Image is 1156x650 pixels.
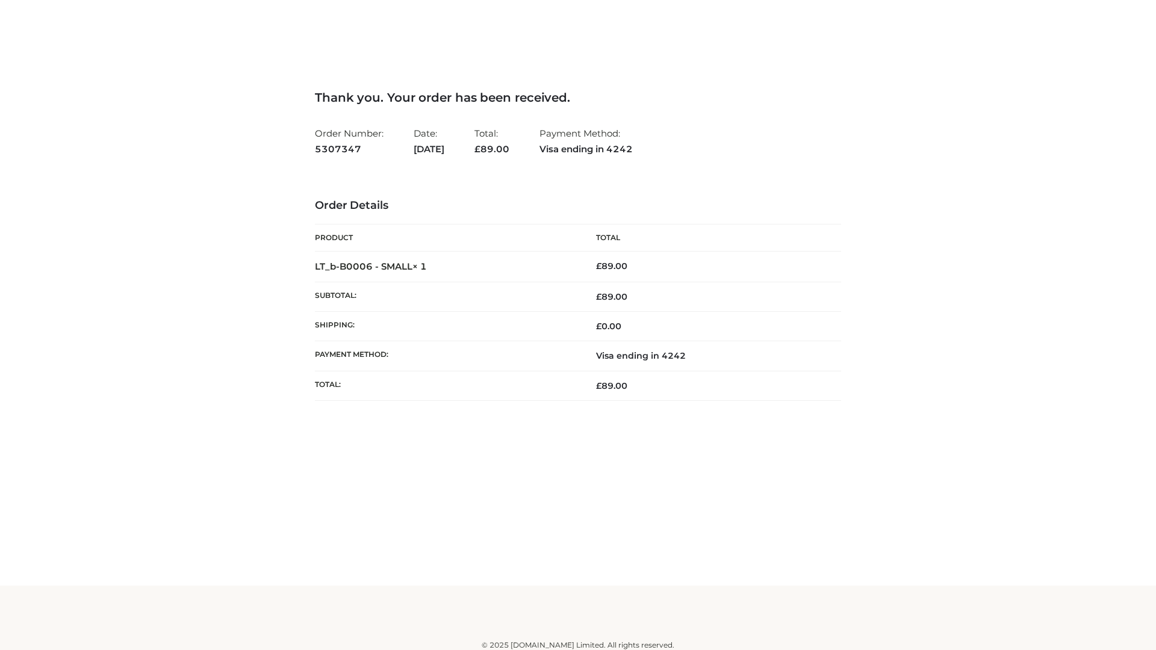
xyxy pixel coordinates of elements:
li: Date: [414,123,444,159]
span: £ [596,380,601,391]
td: Visa ending in 4242 [578,341,841,371]
span: 89.00 [596,291,627,302]
bdi: 0.00 [596,321,621,332]
span: £ [474,143,480,155]
th: Subtotal: [315,282,578,311]
strong: 5307347 [315,141,384,157]
span: 89.00 [596,380,627,391]
h3: Thank you. Your order has been received. [315,90,841,105]
strong: Visa ending in 4242 [539,141,633,157]
li: Total: [474,123,509,159]
h3: Order Details [315,199,841,212]
li: Payment Method: [539,123,633,159]
li: Order Number: [315,123,384,159]
th: Payment method: [315,341,578,371]
span: £ [596,291,601,302]
th: Shipping: [315,312,578,341]
span: £ [596,261,601,271]
strong: [DATE] [414,141,444,157]
th: Total: [315,371,578,400]
span: £ [596,321,601,332]
span: 89.00 [474,143,509,155]
th: Product [315,224,578,252]
strong: LT_b-B0006 - SMALL [315,261,427,272]
th: Total [578,224,841,252]
bdi: 89.00 [596,261,627,271]
strong: × 1 [412,261,427,272]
